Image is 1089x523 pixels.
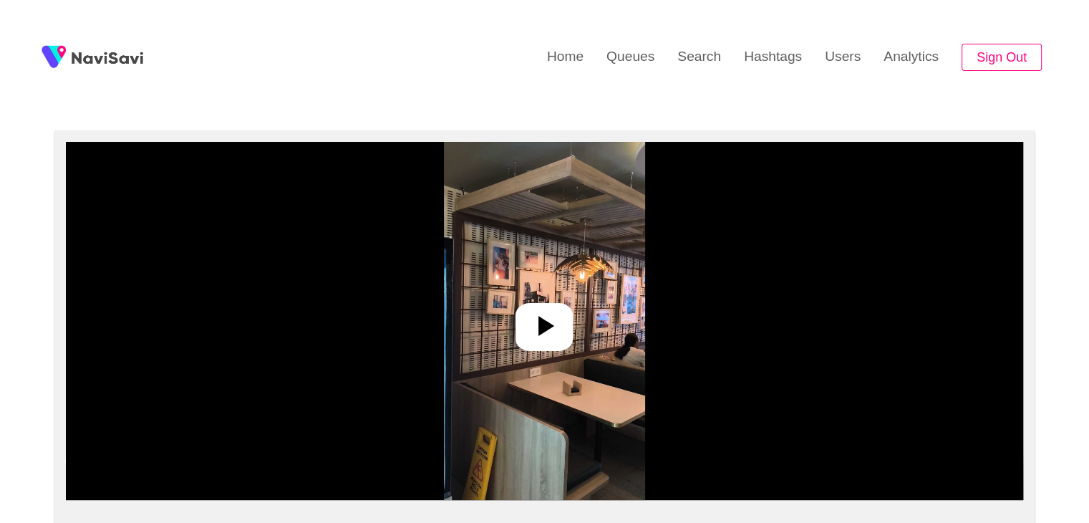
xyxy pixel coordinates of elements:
img: fireSpot [36,39,72,75]
a: Search [666,29,732,85]
a: Home [536,29,595,85]
a: Analytics [872,29,950,85]
img: fireSpot [72,50,143,64]
a: Users [813,29,872,85]
button: Sign Out [962,44,1042,72]
img: video poster [444,142,645,500]
a: Hashtags [732,29,813,85]
a: Queues [595,29,666,85]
